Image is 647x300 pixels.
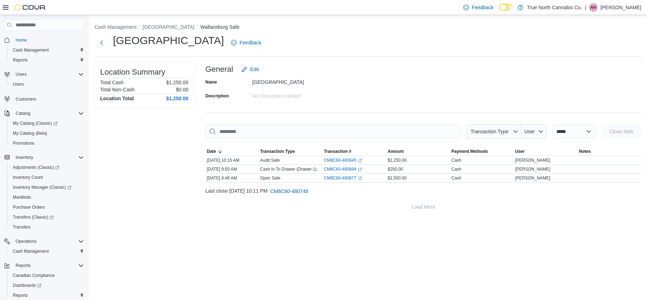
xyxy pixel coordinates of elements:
div: Cash [452,157,462,163]
p: $1,250.00 [166,80,188,85]
a: CM8C60-480945External link [324,157,362,163]
button: Promotions [7,138,87,148]
span: Cash Management [13,248,49,254]
span: Home [16,37,27,43]
a: CM8C60-480894External link [324,166,362,172]
h3: Location Summary [100,68,165,76]
a: Purchase Orders [10,203,48,211]
span: $1,500.00 [388,175,406,181]
button: Transaction Type [259,147,323,156]
input: Dark Mode [499,4,514,11]
span: Reports [13,293,28,298]
p: Open Safe [260,175,280,181]
a: Customers [13,95,39,103]
button: Purchase Orders [7,202,87,212]
label: Name [205,79,217,85]
img: Cova [14,4,46,11]
button: Inventory Count [7,172,87,182]
button: Close Safe [602,124,641,139]
button: Inventory [13,153,36,162]
button: Reports [13,261,33,270]
a: Reports [10,291,31,300]
button: Date [205,147,259,156]
span: Load More [411,203,435,210]
span: Inventory [16,155,33,160]
span: Inventory [13,153,84,162]
div: Last close [DATE] 10:11 PM [205,184,641,198]
button: Canadian Compliance [7,270,87,280]
span: Transfers (Classic) [13,214,54,220]
button: Amount [386,147,450,156]
button: Transaction Type [467,124,521,139]
a: My Catalog (Classic) [7,118,87,128]
span: Users [10,80,84,89]
button: Reports [1,261,87,270]
h6: Total Non-Cash [100,87,135,92]
h6: Total Cash [100,80,124,85]
span: My Catalog (Classic) [10,119,84,128]
span: Reports [10,291,84,300]
span: Amount [388,149,404,154]
button: Catalog [1,108,87,118]
span: Dashboards [13,283,41,288]
span: My Catalog (Beta) [13,130,47,136]
a: Dashboards [7,280,87,290]
a: Adjustments (Classic) [7,162,87,172]
h4: Location Total [100,96,134,101]
button: Manifests [7,192,87,202]
input: This is a search bar. As you type, the results lower in the page will automatically filter. [205,124,461,139]
span: Feedback [239,39,261,46]
span: Reports [10,56,84,64]
button: Edit [239,62,262,76]
div: Alex Hutchings [589,3,598,12]
a: Feedback [460,0,496,15]
span: Inventory Manager (Classic) [13,184,71,190]
nav: Complex example [4,32,84,299]
span: Users [13,70,84,79]
a: CM8C60-480877External link [324,175,362,181]
div: [GEOGRAPHIC_DATA] [252,76,347,85]
p: [PERSON_NAME] [600,3,641,12]
span: Transaction # [324,149,351,154]
span: Operations [13,237,84,246]
span: $1,250.00 [388,157,406,163]
svg: External link [358,176,362,181]
svg: External link [358,167,362,172]
span: User [524,129,535,134]
button: Users [13,70,29,79]
a: Home [13,36,30,44]
span: [PERSON_NAME] [515,175,550,181]
a: Cash Management [10,46,52,54]
span: Close Safe [609,128,633,135]
span: Feedback [472,4,494,11]
span: Customers [13,94,84,103]
button: Reports [7,55,87,65]
h1: [GEOGRAPHIC_DATA] [113,33,224,48]
span: Manifests [13,194,31,200]
button: My Catalog (Beta) [7,128,87,138]
button: Operations [13,237,39,246]
span: Payment Methods [452,149,488,154]
p: True North Cannabis Co. [527,3,582,12]
p: $0.00 [176,87,188,92]
h4: $1,250.00 [166,96,188,101]
a: Canadian Compliance [10,271,58,280]
p: Audit Safe [260,157,280,163]
span: Inventory Manager (Classic) [10,183,84,192]
a: Manifests [10,193,34,202]
a: My Catalog (Classic) [10,119,60,128]
p: | [585,3,586,12]
a: Inventory Manager (Classic) [10,183,74,192]
span: Inventory Count [10,173,84,182]
button: Load More [205,200,641,214]
span: Catalog [16,111,30,116]
span: Date [207,149,216,154]
span: User [515,149,525,154]
span: My Catalog (Beta) [10,129,84,138]
span: [PERSON_NAME] [515,166,550,172]
a: Transfers [10,223,33,231]
button: Payment Methods [450,147,514,156]
span: Catalog [13,109,84,118]
span: Inventory Count [13,175,43,180]
div: Cash [452,175,462,181]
